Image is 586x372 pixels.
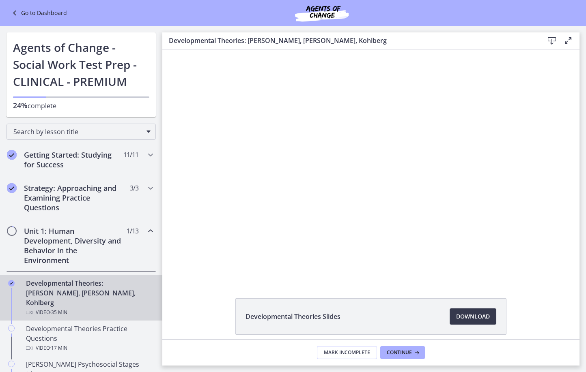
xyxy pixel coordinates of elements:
span: Developmental Theories Slides [246,312,340,321]
h2: Unit 1: Human Development, Diversity and Behavior in the Environment [24,226,123,265]
div: Video [26,343,153,353]
div: Developmental Theories Practice Questions [26,324,153,353]
span: Mark Incomplete [324,349,370,356]
span: 11 / 11 [123,150,138,160]
h2: Getting Started: Studying for Success [24,150,123,169]
span: 24% [13,100,28,110]
a: Go to Dashboard [10,8,67,18]
h1: Agents of Change - Social Work Test Prep - CLINICAL - PREMIUM [13,39,149,90]
iframe: Video Lesson [162,49,580,280]
span: Download [456,312,490,321]
span: · 35 min [50,308,67,317]
button: Continue [380,346,425,359]
button: Mark Incomplete [317,346,377,359]
div: Search by lesson title [6,124,156,140]
span: 1 / 13 [127,226,138,236]
img: Agents of Change [273,3,371,23]
span: · 17 min [50,343,67,353]
h3: Developmental Theories: [PERSON_NAME], [PERSON_NAME], Kohlberg [169,36,531,45]
i: Completed [8,280,15,286]
span: Search by lesson title [13,127,142,136]
h2: Strategy: Approaching and Examining Practice Questions [24,183,123,212]
div: Developmental Theories: [PERSON_NAME], [PERSON_NAME], Kohlberg [26,278,153,317]
span: Continue [387,349,412,356]
span: 3 / 3 [130,183,138,193]
i: Completed [7,183,17,193]
i: Completed [7,150,17,160]
a: Download [450,308,496,325]
div: Video [26,308,153,317]
p: complete [13,100,149,111]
